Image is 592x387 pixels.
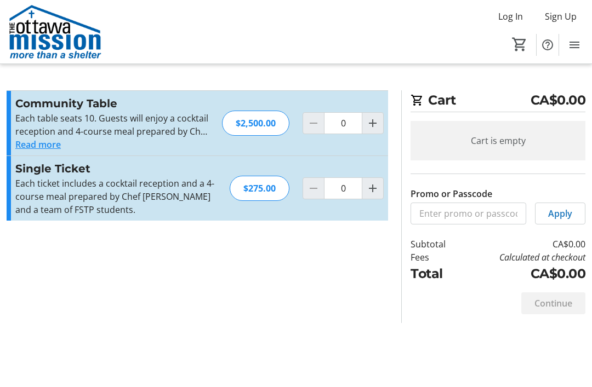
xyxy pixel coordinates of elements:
td: CA$0.00 [461,264,585,283]
button: Cart [510,34,530,54]
span: Each ticket includes a cocktail reception and a 4-course meal prepared by Chef [PERSON_NAME] and ... [15,177,214,216]
h3: Single Ticket [15,160,217,177]
label: Promo or Passcode [411,187,492,200]
td: Fees [411,251,461,264]
img: The Ottawa Mission's Logo [7,4,104,59]
h2: Cart [411,90,585,112]
span: Log In [498,10,523,23]
input: Community Table Quantity [324,112,362,134]
button: Increment by one [362,113,383,134]
button: Menu [563,34,585,56]
p: Each table seats 10. Guests will enjoy a cocktail reception and 4-course meal prepared by Chef [P... [15,112,209,138]
h3: Community Table [15,95,209,112]
input: Enter promo or passcode [411,203,526,224]
button: Log In [489,8,532,25]
td: Total [411,264,461,283]
button: Apply [535,203,585,224]
span: Apply [548,207,572,220]
td: CA$0.00 [461,238,585,251]
span: Sign Up [545,10,577,23]
button: Read more [15,138,61,151]
button: Sign Up [536,8,585,25]
div: $2,500.00 [222,111,289,136]
div: $275.00 [230,176,289,201]
button: Help [537,34,559,56]
td: Subtotal [411,238,461,251]
button: Increment by one [362,178,383,199]
span: CA$0.00 [531,90,586,109]
input: Single Ticket Quantity [324,177,362,199]
div: Cart is empty [411,121,585,160]
td: Calculated at checkout [461,251,585,264]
